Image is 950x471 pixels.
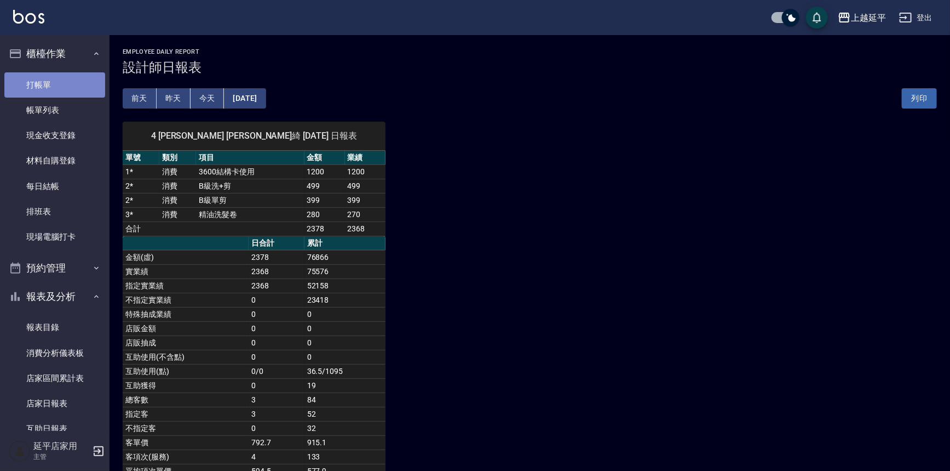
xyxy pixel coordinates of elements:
td: 不指定客 [123,421,249,435]
td: 84 [304,393,385,407]
td: 133 [304,450,385,464]
td: 76866 [304,250,385,264]
button: 登出 [895,8,937,28]
td: 不指定實業績 [123,293,249,307]
td: 32 [304,421,385,435]
td: 2378 [249,250,304,264]
a: 每日結帳 [4,174,105,199]
td: 0 [304,307,385,321]
td: 270 [345,207,385,222]
h5: 延平店家用 [33,441,89,452]
a: 店家區間累計表 [4,366,105,391]
td: 0 [249,421,304,435]
td: 互助使用(不含點) [123,350,249,364]
td: 客單價 [123,435,249,450]
td: 總客數 [123,393,249,407]
a: 打帳單 [4,72,105,98]
a: 消費分析儀表板 [4,341,105,366]
td: 23418 [304,293,385,307]
td: 399 [304,193,345,207]
img: Logo [13,10,44,24]
h2: Employee Daily Report [123,48,937,55]
a: 材料自購登錄 [4,148,105,173]
td: B級洗+剪 [196,179,304,193]
td: 915.1 [304,435,385,450]
th: 累計 [304,236,385,251]
td: 0 [304,321,385,336]
td: 指定實業績 [123,279,249,293]
td: 3 [249,407,304,421]
td: 399 [345,193,385,207]
td: 互助獲得 [123,378,249,393]
td: 2368 [249,264,304,279]
td: 792.7 [249,435,304,450]
td: 指定客 [123,407,249,421]
th: 日合計 [249,236,304,251]
div: 上越延平 [851,11,886,25]
button: [DATE] [224,88,266,109]
th: 項目 [196,151,304,165]
td: 280 [304,207,345,222]
td: 0 [249,321,304,336]
td: 消費 [159,164,196,179]
td: 36.5/1095 [304,364,385,378]
td: 0 [304,336,385,350]
p: 主管 [33,452,89,462]
td: B級單剪 [196,193,304,207]
td: 0 [249,293,304,307]
td: 52 [304,407,385,421]
td: 實業績 [123,264,249,279]
td: 2368 [345,222,385,236]
th: 單號 [123,151,159,165]
th: 金額 [304,151,345,165]
h3: 設計師日報表 [123,60,937,75]
td: 0 [304,350,385,364]
td: 0 [249,336,304,350]
td: 75576 [304,264,385,279]
span: 4 [PERSON_NAME] [PERSON_NAME]綺 [DATE] 日報表 [136,130,372,141]
td: 3 [249,393,304,407]
button: 昨天 [157,88,191,109]
button: save [806,7,828,29]
button: 上越延平 [833,7,890,29]
td: 店販抽成 [123,336,249,350]
button: 前天 [123,88,157,109]
td: 0/0 [249,364,304,378]
td: 消費 [159,207,196,222]
a: 互助日報表 [4,416,105,441]
a: 現場電腦打卡 [4,224,105,249]
td: 2378 [304,222,345,236]
button: 報表及分析 [4,282,105,311]
a: 排班表 [4,199,105,224]
td: 特殊抽成業績 [123,307,249,321]
td: 互助使用(點) [123,364,249,378]
button: 列印 [902,88,937,109]
td: 1200 [304,164,345,179]
td: 499 [345,179,385,193]
th: 類別 [159,151,196,165]
td: 52158 [304,279,385,293]
th: 業績 [345,151,385,165]
td: 店販金額 [123,321,249,336]
td: 金額(虛) [123,250,249,264]
td: 0 [249,350,304,364]
td: 消費 [159,179,196,193]
td: 19 [304,378,385,393]
td: 0 [249,307,304,321]
a: 帳單列表 [4,98,105,123]
td: 精油洗髮卷 [196,207,304,222]
td: 0 [249,378,304,393]
td: 消費 [159,193,196,207]
td: 499 [304,179,345,193]
table: a dense table [123,151,385,236]
img: Person [9,440,31,462]
a: 店家日報表 [4,391,105,416]
a: 報表目錄 [4,315,105,340]
td: 4 [249,450,304,464]
td: 1200 [345,164,385,179]
button: 櫃檯作業 [4,39,105,68]
button: 預約管理 [4,254,105,282]
button: 今天 [191,88,224,109]
td: 客項次(服務) [123,450,249,464]
td: 3600結構卡使用 [196,164,304,179]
